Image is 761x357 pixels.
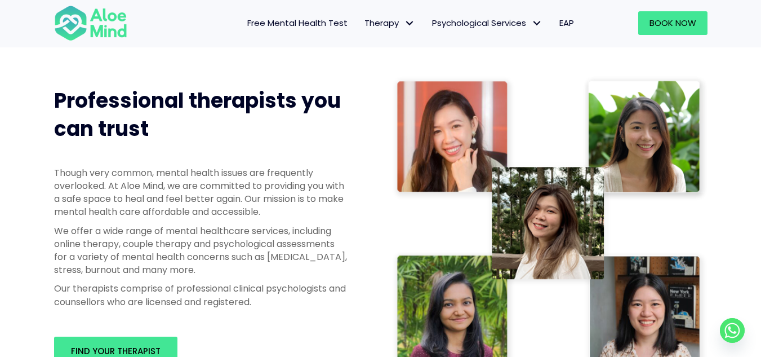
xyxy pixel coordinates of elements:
[239,11,356,35] a: Free Mental Health Test
[649,17,696,29] span: Book Now
[720,318,745,343] a: Whatsapp
[638,11,707,35] a: Book Now
[142,11,582,35] nav: Menu
[54,224,347,277] p: We offer a wide range of mental healthcare services, including online therapy, couple therapy and...
[54,282,347,308] p: Our therapists comprise of professional clinical psychologists and counsellors who are licensed a...
[432,17,542,29] span: Psychological Services
[551,11,582,35] a: EAP
[529,15,545,32] span: Psychological Services: submenu
[559,17,574,29] span: EAP
[356,11,424,35] a: TherapyTherapy: submenu
[402,15,418,32] span: Therapy: submenu
[71,345,161,357] span: Find your therapist
[54,5,127,42] img: Aloe mind Logo
[247,17,348,29] span: Free Mental Health Test
[424,11,551,35] a: Psychological ServicesPsychological Services: submenu
[54,166,347,219] p: Though very common, mental health issues are frequently overlooked. At Aloe Mind, we are committe...
[364,17,415,29] span: Therapy
[54,86,341,143] span: Professional therapists you can trust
